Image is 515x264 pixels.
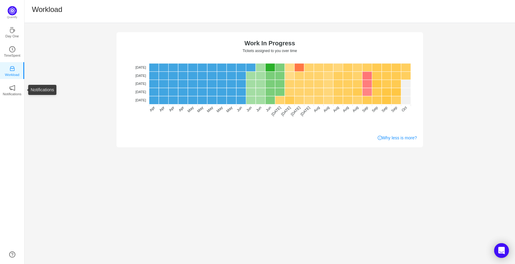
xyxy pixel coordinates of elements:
[149,105,156,112] tspan: Apr
[371,105,379,113] tspan: Sep
[187,105,195,113] tspan: May
[361,105,369,113] tspan: Sep
[342,105,349,113] tspan: Aug
[378,135,417,141] a: Why less is more?
[206,105,214,113] tspan: May
[9,85,15,91] i: icon: notification
[158,105,166,112] tspan: Apr
[5,33,19,39] p: Day One
[9,66,15,72] i: icon: inbox
[246,105,253,113] tspan: Jun
[9,251,15,258] a: icon: question-circle
[135,66,146,69] tspan: [DATE]
[135,98,146,102] tspan: [DATE]
[299,105,311,117] tspan: [DATE]
[9,46,15,52] i: icon: clock-circle
[236,105,243,113] tspan: Jun
[280,105,292,117] tspan: [DATE]
[225,105,233,113] tspan: May
[135,74,146,77] tspan: [DATE]
[313,105,321,113] tspan: Aug
[494,243,509,258] div: Open Intercom Messenger
[178,105,185,112] tspan: Apr
[290,105,301,117] tspan: [DATE]
[4,53,21,58] p: TimeSpent
[401,105,408,113] tspan: Oct
[8,6,17,15] img: Quantify
[242,49,297,53] text: Tickets assigned to you over time
[196,105,204,113] tspan: May
[244,40,295,47] text: Work In Progress
[7,15,17,20] p: Quantify
[9,87,15,93] a: icon: notificationNotifications
[271,105,282,117] tspan: [DATE]
[9,29,15,35] a: icon: coffeeDay One
[3,91,21,97] p: Notifications
[9,27,15,33] i: icon: coffee
[168,105,175,112] tspan: Apr
[216,105,224,113] tspan: May
[391,105,398,113] tspan: Sep
[135,90,146,94] tspan: [DATE]
[265,105,272,113] tspan: Jun
[332,105,340,113] tspan: Aug
[9,48,15,54] a: icon: clock-circleTimeSpent
[378,136,382,140] i: icon: info-circle
[381,105,388,113] tspan: Sep
[135,82,146,85] tspan: [DATE]
[352,105,359,113] tspan: Aug
[9,67,15,74] a: icon: inboxWorkload
[322,105,330,113] tspan: Aug
[32,5,62,14] h1: Workload
[5,72,19,77] p: Workload
[255,105,262,113] tspan: Jun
